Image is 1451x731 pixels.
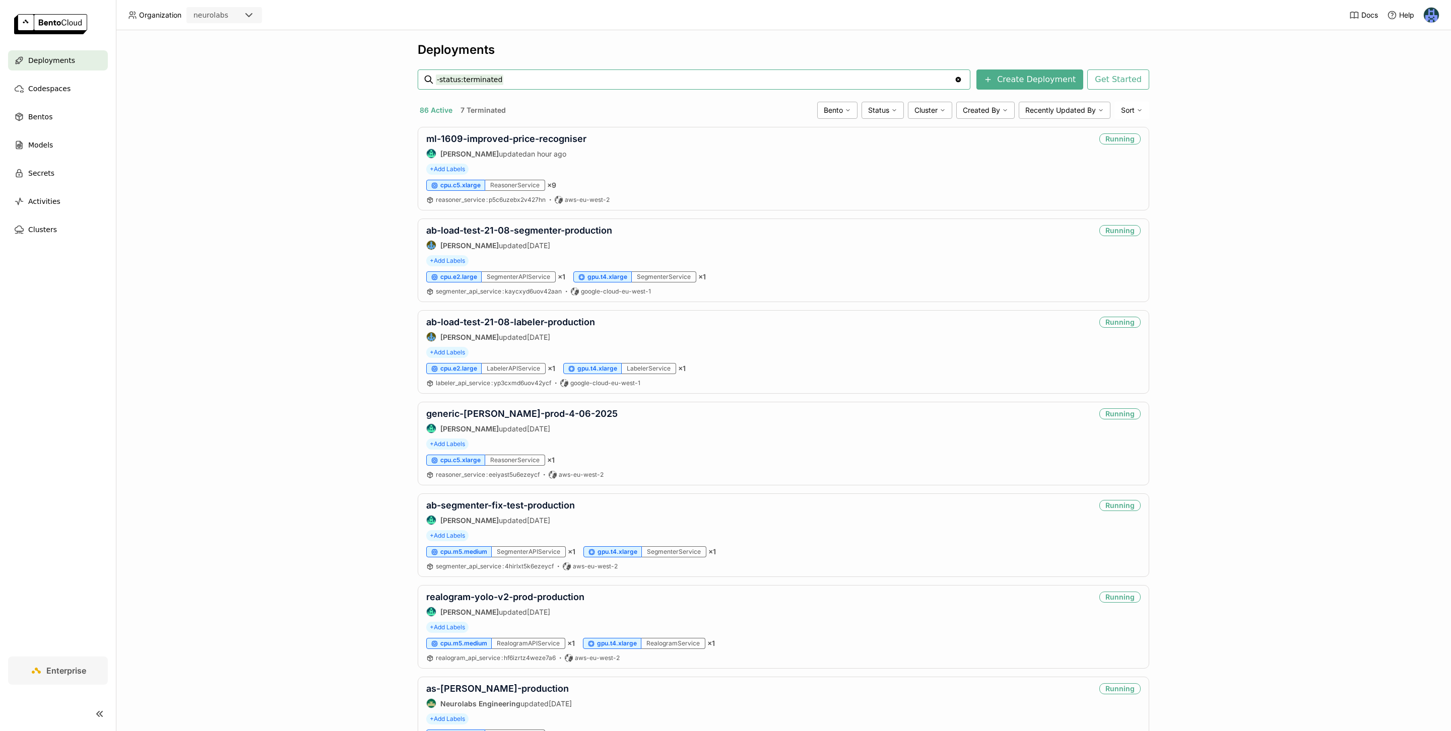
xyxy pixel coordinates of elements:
span: +Add Labels [426,713,469,724]
span: Cluster [914,106,938,115]
a: as-[PERSON_NAME]-production [426,683,569,694]
span: cpu.m5.medium [440,548,487,556]
img: Calin Cojocaru [427,516,436,525]
span: × 1 [548,364,555,373]
a: Activities [8,191,108,211]
span: aws-eu-west-2 [565,196,610,204]
span: realogram_api_service hf6izrtz4weze7a6 [436,654,556,662]
span: segmenter_api_service kaycxyd6uov42aan [436,287,562,295]
span: cpu.e2.large [440,364,477,373]
span: gpu.t4.xlarge [598,548,637,556]
div: Help [1387,10,1414,20]
input: Search [436,71,954,88]
a: Codespaces [8,79,108,99]
span: × 9 [547,181,556,190]
span: +Add Labels [426,530,469,541]
a: Secrets [8,163,108,183]
span: × 1 [567,639,575,648]
div: Cluster [908,102,952,119]
div: Bento [817,102,858,119]
a: Docs [1349,10,1378,20]
span: labeler_api_service yp3cxmd6uov42ycf [436,379,551,387]
div: Sort [1114,102,1149,119]
a: realogram_api_service:hf6izrtz4weze7a6 [436,654,556,662]
div: neurolabs [193,10,228,20]
strong: [PERSON_NAME] [440,424,499,433]
svg: Clear value [954,76,962,84]
strong: [PERSON_NAME] [440,150,499,158]
span: an hour ago [527,150,566,158]
span: [DATE] [527,516,550,525]
strong: [PERSON_NAME] [440,516,499,525]
span: : [491,379,493,387]
span: Help [1399,11,1414,20]
div: Running [1099,133,1141,144]
span: aws-eu-west-2 [573,562,618,570]
button: Create Deployment [976,69,1083,90]
span: Secrets [28,167,54,179]
span: Bentos [28,111,52,123]
span: gpu.t4.xlarge [577,364,617,373]
a: labeler_api_service:yp3cxmd6uov42ycf [436,379,551,387]
a: segmenter_api_service:4hirlxt5k6ezeycf [436,562,554,570]
div: Running [1099,683,1141,694]
span: × 1 [678,364,686,373]
div: SegmenterService [642,546,706,557]
div: updated [426,332,595,342]
span: Organization [139,11,181,20]
a: ab-load-test-21-08-labeler-production [426,317,595,327]
strong: Neurolabs Engineering [440,699,520,708]
span: gpu.t4.xlarge [597,639,637,647]
div: SegmenterService [632,271,696,282]
a: generic-[PERSON_NAME]-prod-4-06-2025 [426,408,618,419]
span: [DATE] [527,424,550,433]
div: Created By [956,102,1015,119]
a: Enterprise [8,656,108,685]
span: gpu.t4.xlarge [587,273,627,281]
div: SegmenterAPIService [482,271,556,282]
img: Flaviu Sămărghițan [427,332,436,341]
span: Deployments [28,54,75,66]
span: reasoner_service p5c6uzebx2v427hn [436,196,546,203]
div: Running [1099,408,1141,419]
span: [DATE] [527,333,550,341]
div: SegmenterAPIService [492,546,566,557]
img: Calin Cojocaru [427,424,436,433]
span: Docs [1361,11,1378,20]
img: Calin Cojocaru [427,607,436,616]
div: updated [426,423,618,433]
div: LabelerAPIService [482,363,546,374]
a: ml-1609-improved-price-recogniser [426,133,586,144]
span: : [502,562,504,570]
button: 86 Active [418,104,454,117]
div: Deployments [418,42,1149,57]
span: × 1 [707,639,715,648]
button: Get Started [1087,69,1149,90]
div: Running [1099,500,1141,511]
a: Bentos [8,107,108,127]
strong: [PERSON_NAME] [440,241,499,250]
div: ReasonerService [485,180,545,191]
span: cpu.m5.medium [440,639,487,647]
span: × 1 [558,272,565,281]
a: segmenter_api_service:kaycxyd6uov42aan [436,287,562,296]
span: cpu.c5.xlarge [440,456,481,464]
img: Paul Pop [1424,8,1439,23]
div: updated [426,698,572,708]
strong: [PERSON_NAME] [440,333,499,341]
div: Status [862,102,904,119]
span: : [486,196,488,203]
img: Calin Cojocaru [427,149,436,158]
span: : [501,654,503,662]
a: Clusters [8,220,108,240]
div: updated [426,240,612,250]
span: google-cloud-eu-west-1 [570,379,640,387]
span: cpu.c5.xlarge [440,181,481,189]
img: Neurolabs Engineering [427,699,436,708]
button: 7 Terminated [458,104,508,117]
div: Recently Updated By [1019,102,1110,119]
span: Activities [28,195,60,207]
span: Bento [824,106,843,115]
span: Codespaces [28,83,71,95]
span: +Add Labels [426,255,469,266]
